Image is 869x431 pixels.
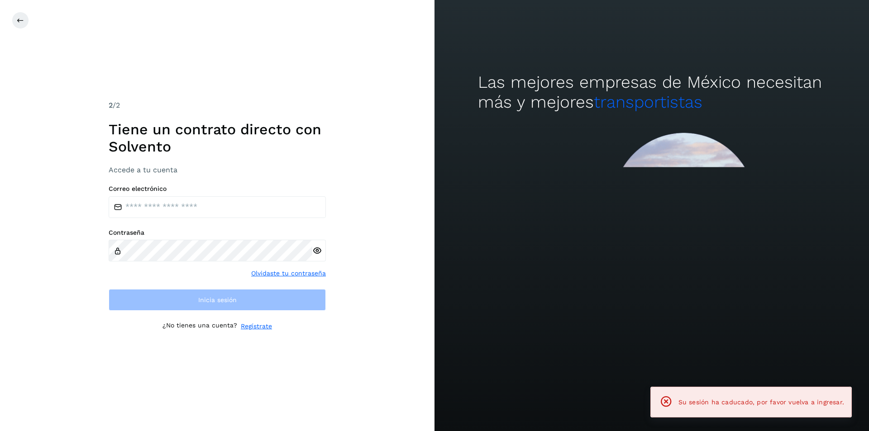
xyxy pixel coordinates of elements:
[241,322,272,331] a: Regístrate
[678,398,844,406] span: Su sesión ha caducado, por favor vuelva a ingresar.
[109,100,326,111] div: /2
[198,297,237,303] span: Inicia sesión
[109,121,326,156] h1: Tiene un contrato directo con Solvento
[109,166,326,174] h3: Accede a tu cuenta
[109,101,113,109] span: 2
[251,269,326,278] a: Olvidaste tu contraseña
[109,185,326,193] label: Correo electrónico
[109,229,326,237] label: Contraseña
[478,72,826,113] h2: Las mejores empresas de México necesitan más y mejores
[162,322,237,331] p: ¿No tienes una cuenta?
[109,289,326,311] button: Inicia sesión
[594,92,702,112] span: transportistas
